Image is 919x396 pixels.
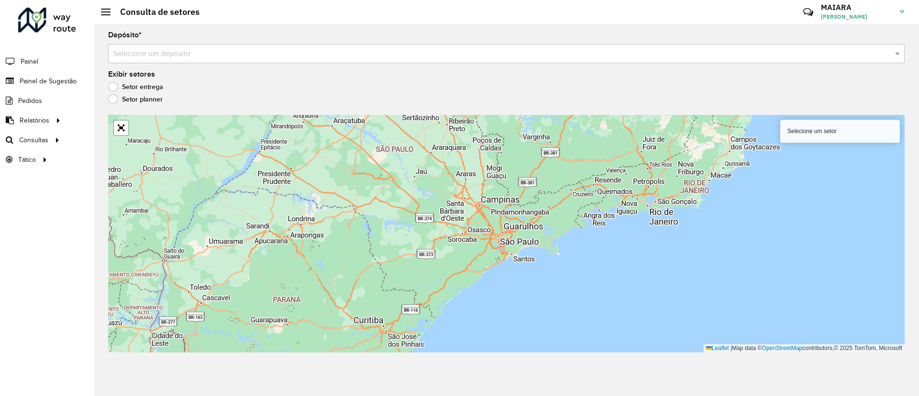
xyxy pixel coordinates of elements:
label: Exibir setores [108,68,155,80]
a: OpenStreetMap [762,345,803,351]
label: Setor entrega [108,82,163,91]
label: Setor planner [108,94,163,104]
a: Abrir mapa em tela cheia [114,121,128,135]
a: Leaflet [706,345,729,351]
span: Relatórios [20,115,49,125]
a: Contato Rápido [798,2,818,23]
span: Painel [21,57,38,67]
div: Selecione um setor [780,120,900,143]
h2: Consulta de setores [111,7,200,17]
span: Consultas [19,135,48,145]
span: Pedidos [18,96,42,106]
span: [PERSON_NAME] [821,12,893,21]
label: Depósito [108,29,142,41]
h3: MAIARA [821,3,893,12]
div: Map data © contributors,© 2025 TomTom, Microsoft [704,344,905,352]
span: | [730,345,732,351]
span: Painel de Sugestão [20,76,77,86]
span: Tático [18,155,36,165]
